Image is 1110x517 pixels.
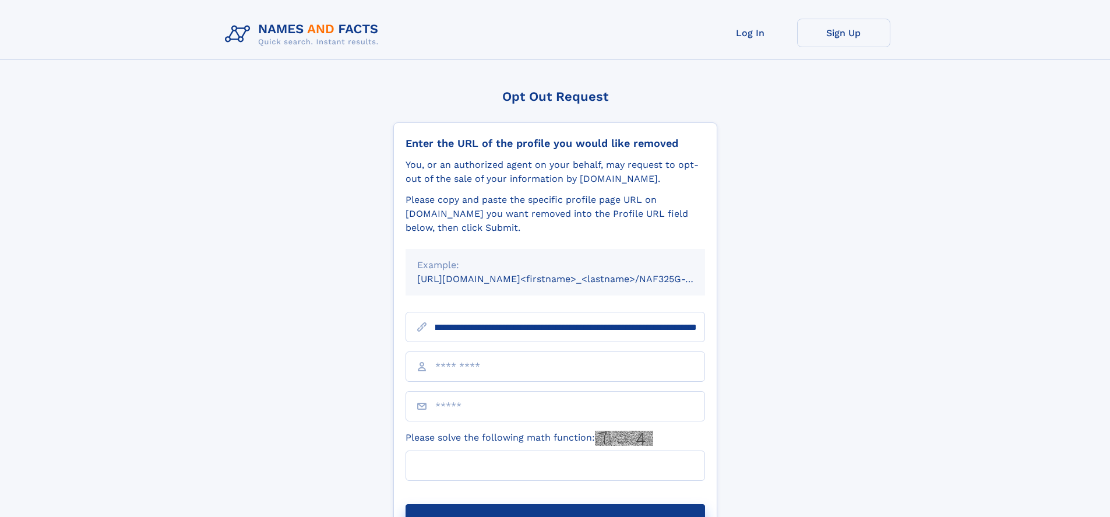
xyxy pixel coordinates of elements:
[406,431,653,446] label: Please solve the following math function:
[406,137,705,150] div: Enter the URL of the profile you would like removed
[704,19,797,47] a: Log In
[406,193,705,235] div: Please copy and paste the specific profile page URL on [DOMAIN_NAME] you want removed into the Pr...
[417,273,727,284] small: [URL][DOMAIN_NAME]<firstname>_<lastname>/NAF325G-xxxxxxxx
[220,19,388,50] img: Logo Names and Facts
[406,158,705,186] div: You, or an authorized agent on your behalf, may request to opt-out of the sale of your informatio...
[393,89,717,104] div: Opt Out Request
[797,19,890,47] a: Sign Up
[417,258,693,272] div: Example:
